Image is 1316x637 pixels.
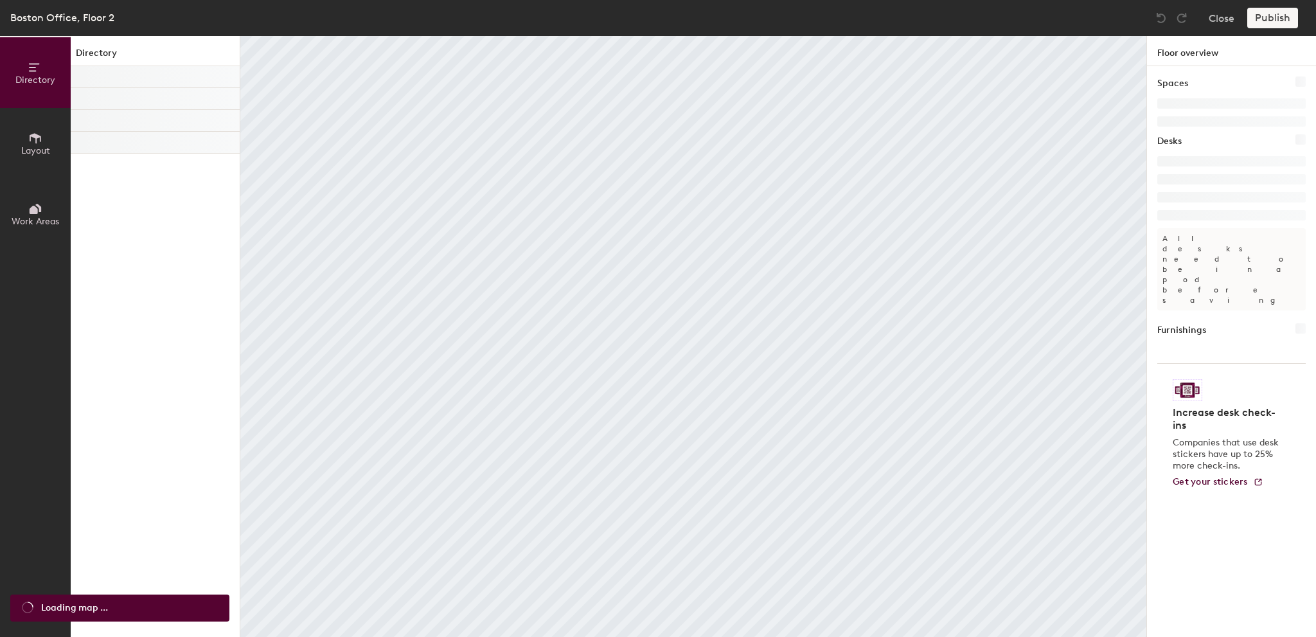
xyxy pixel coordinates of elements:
span: Directory [15,75,55,85]
img: Redo [1175,12,1188,24]
h4: Increase desk check-ins [1173,406,1283,432]
h1: Desks [1157,134,1182,148]
h1: Floor overview [1147,36,1316,66]
p: Companies that use desk stickers have up to 25% more check-ins. [1173,437,1283,472]
img: Sticker logo [1173,379,1202,401]
span: Work Areas [12,216,59,227]
span: Loading map ... [41,601,108,615]
h1: Directory [71,46,240,66]
button: Close [1209,8,1234,28]
div: Boston Office, Floor 2 [10,10,114,26]
a: Get your stickers [1173,477,1263,488]
span: Get your stickers [1173,476,1248,487]
img: Undo [1155,12,1168,24]
p: All desks need to be in a pod before saving [1157,228,1306,310]
h1: Furnishings [1157,323,1206,337]
span: Layout [21,145,50,156]
canvas: Map [240,36,1146,637]
h1: Spaces [1157,76,1188,91]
